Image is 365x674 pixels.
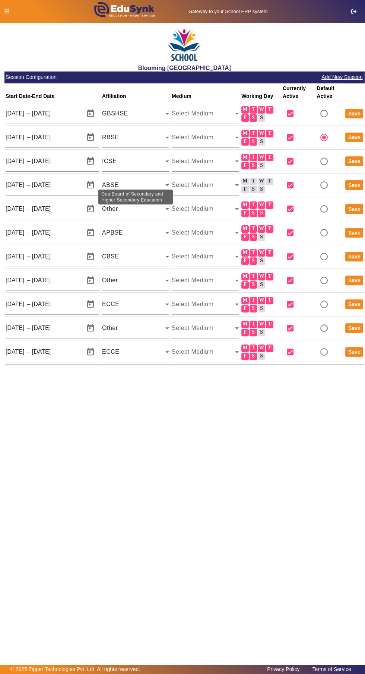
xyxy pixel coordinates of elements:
label: F [241,305,249,312]
a: Terms of Service [308,664,355,674]
label: S [250,281,257,289]
button: Open calendar [82,152,99,170]
label: S [250,162,257,169]
span: Select Medium [172,253,213,260]
label: M [241,201,249,209]
button: Open calendar [82,343,99,361]
span: – [27,228,30,237]
span: CBSE [102,253,119,260]
button: Open calendar [82,128,99,146]
div: Goa Board of Secondary and Higher Secondary Education [98,190,173,204]
label: M [241,178,249,185]
label: S [250,257,257,265]
input: End Date [32,204,68,213]
button: Save [345,180,364,190]
label: T [250,225,257,233]
label: W [258,154,265,161]
span: – [27,109,30,118]
th: Default Active [315,83,344,102]
label: T [250,154,257,161]
label: M [241,273,249,280]
label: T [250,249,257,257]
th: Medium [171,83,240,102]
label: S [258,257,265,265]
button: Save [345,204,364,214]
span: ICSE [102,158,117,164]
label: T [266,249,273,257]
span: Select Medium [172,277,213,283]
label: M [241,225,249,233]
input: Start Date [6,157,25,166]
label: W [258,225,265,233]
label: S [258,186,265,193]
span: – [27,324,30,333]
label: S [258,305,265,312]
button: Open calendar [82,295,99,313]
span: – [27,133,30,142]
span: ECCE [102,301,119,307]
span: ABSE [102,182,119,188]
th: Affiliation [101,83,171,102]
input: Start Date [6,276,25,285]
label: S [258,114,265,122]
button: Open calendar [82,105,99,123]
h2: Blooming [GEOGRAPHIC_DATA] [4,64,365,71]
input: Start Date [6,252,25,261]
span: – [27,252,30,261]
input: End Date [32,276,68,285]
label: F [241,210,249,217]
span: Other [102,325,118,331]
label: F [241,329,249,336]
button: Save [345,156,364,166]
label: S [258,162,265,169]
label: M [241,154,249,161]
img: 3e5c6726-73d6-4ac3-b917-621554bbe9c3 [166,25,203,64]
span: RBSE [102,134,119,140]
label: S [258,281,265,289]
input: End Date [32,133,68,142]
label: T [266,201,273,209]
label: T [266,321,273,328]
label: F [241,353,249,360]
span: Select Medium [172,325,213,331]
h5: Gateway to your School ERP system [171,9,285,15]
label: T [266,154,273,161]
label: F [241,186,249,193]
label: S [250,353,257,360]
label: S [258,329,265,336]
label: M [241,297,249,304]
label: T [250,321,257,328]
label: T [266,297,273,304]
label: S [250,138,257,146]
input: Start Date [6,228,25,237]
label: S [250,233,257,241]
label: S [258,233,265,241]
label: W [258,106,265,114]
input: Start Date [6,109,25,118]
button: Open calendar [82,224,99,242]
label: T [266,225,273,233]
input: End Date [32,157,68,166]
span: – [27,276,30,285]
span: Select Medium [172,182,213,188]
button: Open calendar [82,176,99,194]
label: T [266,178,273,185]
button: Add New Session [321,73,364,82]
input: Start Date [6,300,25,309]
label: W [258,249,265,257]
p: © 2025 Zipper Technologies Pvt. Ltd. All rights reserved. [10,665,140,673]
input: End Date [32,228,68,237]
button: Open calendar [82,200,99,218]
label: W [258,321,265,328]
label: W [258,297,265,304]
label: S [258,210,265,217]
span: Select Medium [172,229,213,236]
label: W [258,178,265,185]
button: Save [345,109,364,118]
input: End Date [32,324,68,333]
label: T [250,344,257,352]
input: Start Date [6,204,25,213]
span: Select Medium [172,134,213,140]
label: W [258,344,265,352]
a: Privacy Policy [263,664,303,674]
